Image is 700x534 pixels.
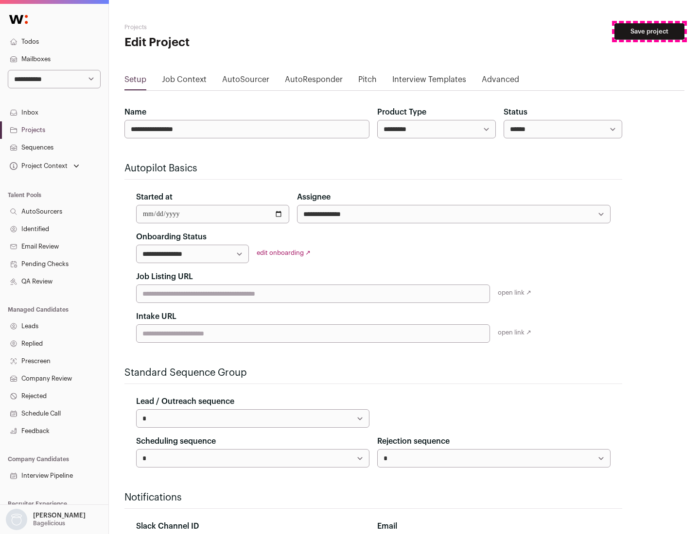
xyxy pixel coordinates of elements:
[482,74,519,89] a: Advanced
[6,509,27,530] img: nopic.png
[124,106,146,118] label: Name
[614,23,684,40] button: Save project
[124,491,622,504] h2: Notifications
[285,74,343,89] a: AutoResponder
[222,74,269,89] a: AutoSourcer
[4,10,33,29] img: Wellfound
[136,435,216,447] label: Scheduling sequence
[136,271,193,283] label: Job Listing URL
[124,162,622,175] h2: Autopilot Basics
[124,23,311,31] h2: Projects
[33,512,86,519] p: [PERSON_NAME]
[392,74,466,89] a: Interview Templates
[136,231,207,243] label: Onboarding Status
[358,74,377,89] a: Pitch
[297,191,331,203] label: Assignee
[162,74,207,89] a: Job Context
[377,520,611,532] div: Email
[504,106,527,118] label: Status
[124,35,311,50] h1: Edit Project
[377,435,450,447] label: Rejection sequence
[4,509,87,530] button: Open dropdown
[136,520,199,532] label: Slack Channel ID
[377,106,426,118] label: Product Type
[257,250,311,256] a: edit onboarding ↗
[124,74,146,89] a: Setup
[124,366,622,380] h2: Standard Sequence Group
[8,162,68,170] div: Project Context
[136,311,176,322] label: Intake URL
[33,519,65,527] p: Bagelicious
[136,396,234,407] label: Lead / Outreach sequence
[8,159,81,173] button: Open dropdown
[136,191,173,203] label: Started at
